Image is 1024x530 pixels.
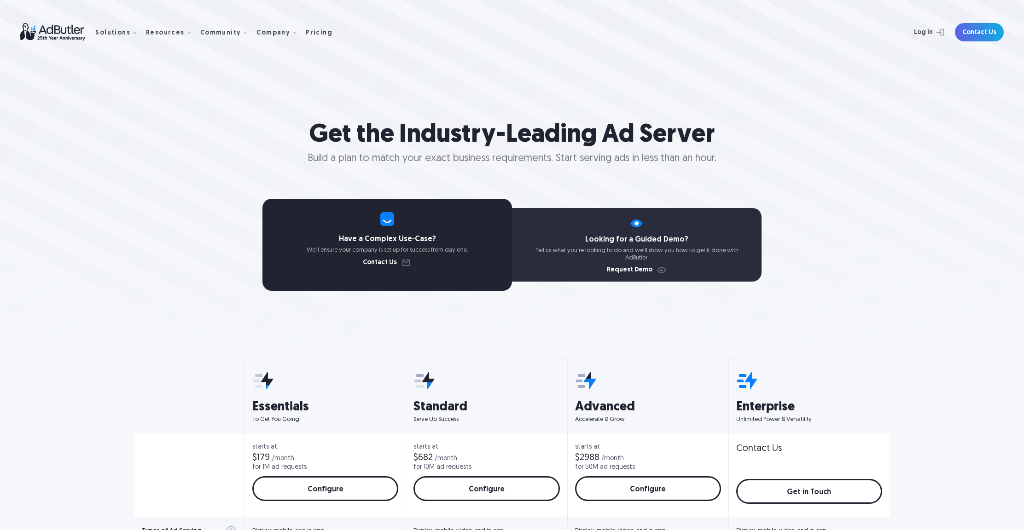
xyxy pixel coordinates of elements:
[252,401,398,414] h3: Essentials
[262,247,512,254] p: We’ll ensure your company is set up for success from day one.
[435,455,457,462] div: /month
[575,444,721,450] div: starts at
[736,444,782,453] div: Contact Us
[575,464,635,471] div: for 50M ad requests
[272,455,294,462] div: /month
[575,401,721,414] h3: Advanced
[256,18,304,47] div: Company
[601,455,624,462] div: /month
[252,444,398,450] div: starts at
[512,247,762,261] p: Tell us what you're looking to do and we'll show you how to get it done with AdButler.
[146,18,198,47] div: Resources
[575,453,599,462] div: $2988
[363,259,412,266] a: Contact Us
[736,415,882,424] p: Unlimited Power & Versatility
[413,401,559,414] h3: Standard
[413,476,559,501] a: Configure
[736,479,882,504] a: Get in Touch
[512,236,762,243] h4: Looking for a Guided Demo?
[252,476,398,501] a: Configure
[736,401,882,414] h3: Enterprise
[200,18,255,47] div: Community
[200,30,241,36] div: Community
[256,30,290,36] div: Company
[607,267,667,273] a: Request Demo
[413,444,559,450] div: starts at
[95,30,130,36] div: Solutions
[252,464,307,471] div: for 1M ad requests
[306,28,340,36] a: Pricing
[252,453,270,462] div: $179
[413,415,559,424] p: Serve Up Success
[413,464,471,471] div: for 10M ad requests
[306,30,332,36] div: Pricing
[146,30,185,36] div: Resources
[575,415,721,424] p: Accelerate & Grow
[95,18,144,47] div: Solutions
[955,23,1004,41] a: Contact Us
[890,23,949,41] a: Log In
[413,453,433,462] div: $682
[252,415,398,424] p: To Get You Going
[575,476,721,501] a: Configure
[262,236,512,243] h4: Have a Complex Use-Case?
